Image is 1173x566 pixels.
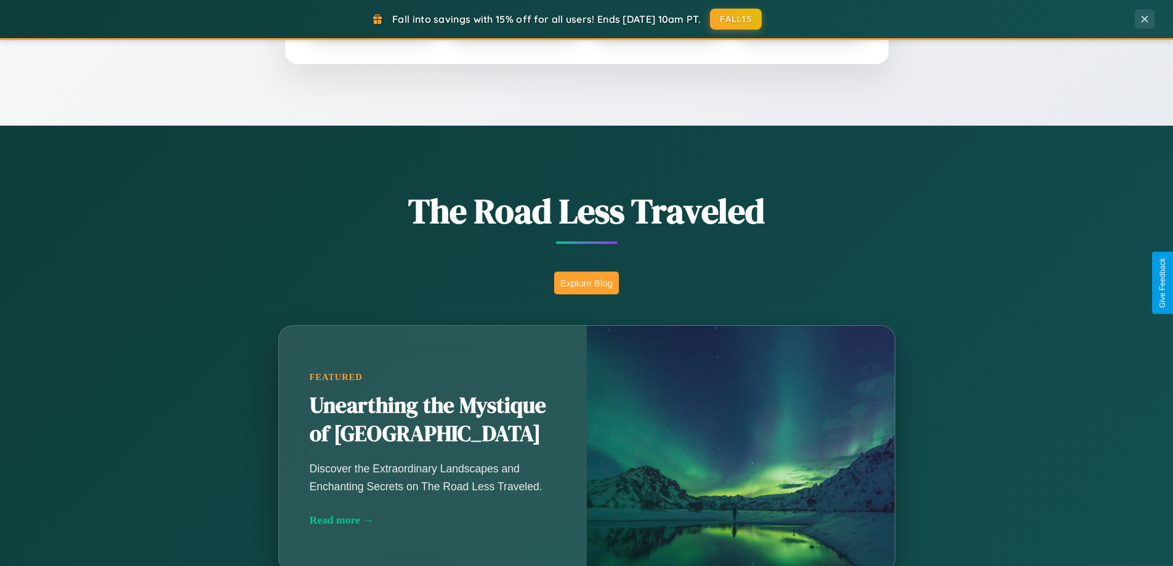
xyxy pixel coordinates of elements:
div: Featured [310,372,556,382]
h1: The Road Less Traveled [217,187,956,235]
div: Read more → [310,514,556,527]
button: Explore Blog [554,272,619,294]
p: Discover the Extraordinary Landscapes and Enchanting Secrets on The Road Less Traveled. [310,460,556,495]
div: Give Feedback [1158,258,1167,308]
button: FALL15 [710,9,762,30]
h2: Unearthing the Mystique of [GEOGRAPHIC_DATA] [310,392,556,448]
span: Fall into savings with 15% off for all users! Ends [DATE] 10am PT. [392,13,701,25]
